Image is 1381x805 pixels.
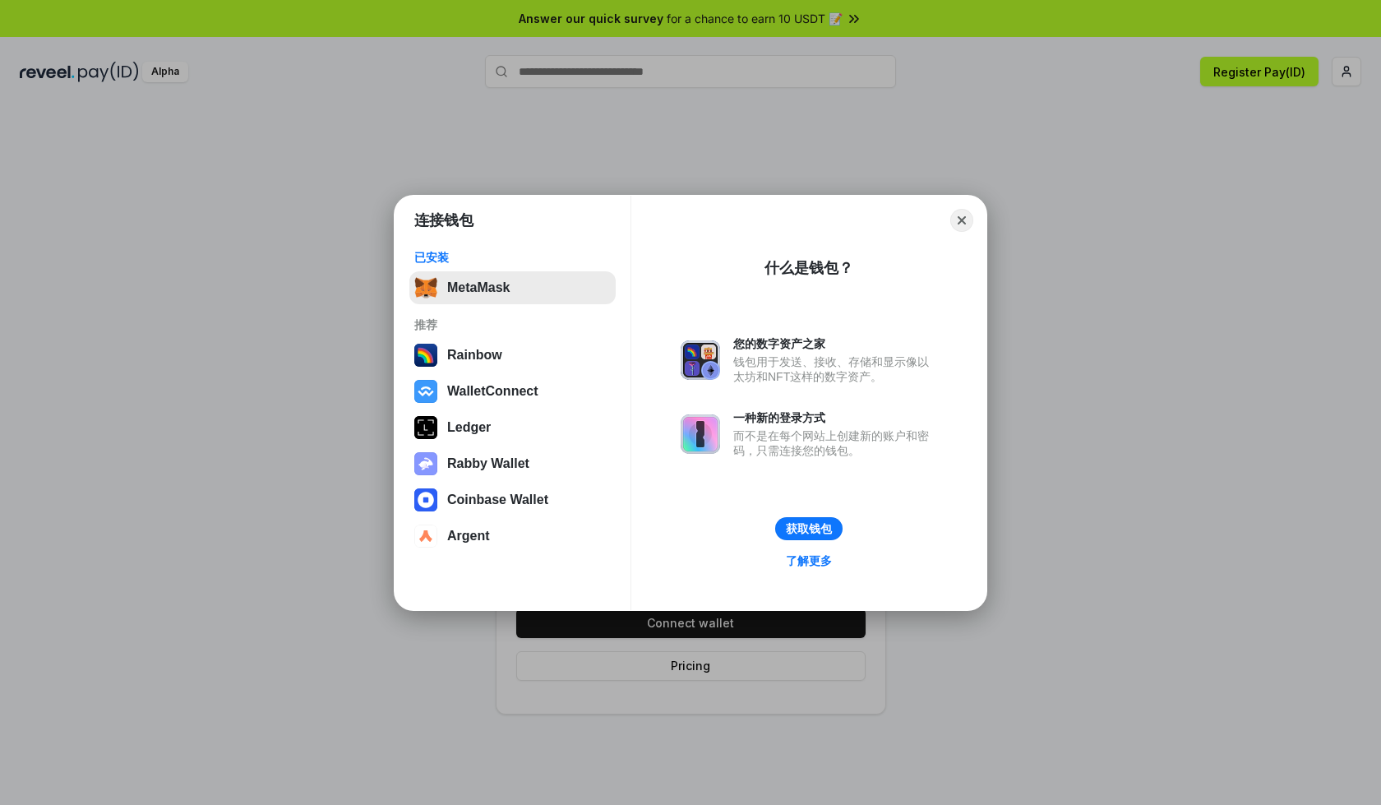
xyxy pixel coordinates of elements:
[414,416,437,439] img: svg+xml,%3Csvg%20xmlns%3D%22http%3A%2F%2Fwww.w3.org%2F2000%2Fsvg%22%20width%3D%2228%22%20height%3...
[447,280,510,295] div: MetaMask
[447,384,538,399] div: WalletConnect
[409,271,616,304] button: MetaMask
[950,209,973,232] button: Close
[409,447,616,480] button: Rabby Wallet
[733,428,937,458] div: 而不是在每个网站上创建新的账户和密码，只需连接您的钱包。
[764,258,853,278] div: 什么是钱包？
[409,411,616,444] button: Ledger
[414,525,437,548] img: svg+xml,%3Csvg%20width%3D%2228%22%20height%3D%2228%22%20viewBox%3D%220%200%2028%2028%22%20fill%3D...
[775,517,843,540] button: 获取钱包
[733,410,937,425] div: 一种新的登录方式
[681,414,720,454] img: svg+xml,%3Csvg%20xmlns%3D%22http%3A%2F%2Fwww.w3.org%2F2000%2Fsvg%22%20fill%3D%22none%22%20viewBox...
[776,550,842,571] a: 了解更多
[786,521,832,536] div: 获取钱包
[414,250,611,265] div: 已安装
[447,456,529,471] div: Rabby Wallet
[414,276,437,299] img: svg+xml,%3Csvg%20fill%3D%22none%22%20height%3D%2233%22%20viewBox%3D%220%200%2035%2033%22%20width%...
[414,452,437,475] img: svg+xml,%3Csvg%20xmlns%3D%22http%3A%2F%2Fwww.w3.org%2F2000%2Fsvg%22%20fill%3D%22none%22%20viewBox...
[786,553,832,568] div: 了解更多
[414,488,437,511] img: svg+xml,%3Csvg%20width%3D%2228%22%20height%3D%2228%22%20viewBox%3D%220%200%2028%2028%22%20fill%3D...
[733,354,937,384] div: 钱包用于发送、接收、存储和显示像以太坊和NFT这样的数字资产。
[447,420,491,435] div: Ledger
[733,336,937,351] div: 您的数字资产之家
[409,375,616,408] button: WalletConnect
[681,340,720,380] img: svg+xml,%3Csvg%20xmlns%3D%22http%3A%2F%2Fwww.w3.org%2F2000%2Fsvg%22%20fill%3D%22none%22%20viewBox...
[414,211,473,230] h1: 连接钱包
[447,348,502,363] div: Rainbow
[447,529,490,544] div: Argent
[409,520,616,553] button: Argent
[447,493,548,507] div: Coinbase Wallet
[409,483,616,516] button: Coinbase Wallet
[414,380,437,403] img: svg+xml,%3Csvg%20width%3D%2228%22%20height%3D%2228%22%20viewBox%3D%220%200%2028%2028%22%20fill%3D...
[414,344,437,367] img: svg+xml,%3Csvg%20width%3D%22120%22%20height%3D%22120%22%20viewBox%3D%220%200%20120%20120%22%20fil...
[409,339,616,372] button: Rainbow
[414,317,611,332] div: 推荐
